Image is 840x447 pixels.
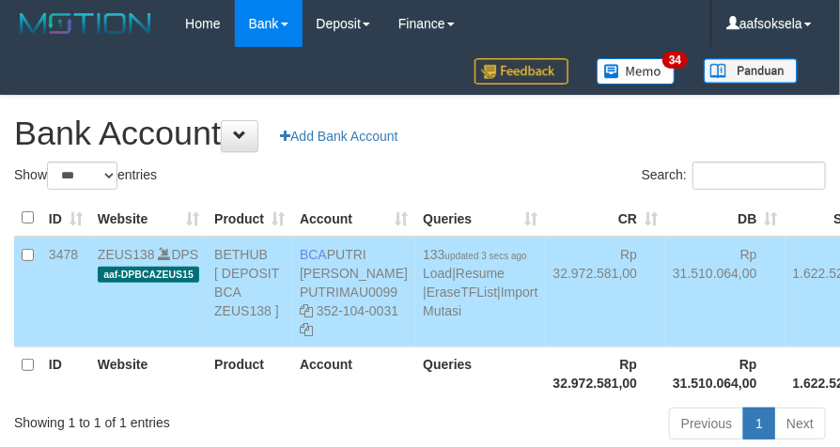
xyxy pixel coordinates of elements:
[423,266,452,281] a: Load
[14,162,157,190] label: Show entries
[704,58,798,84] img: panduan.png
[14,406,336,432] div: Showing 1 to 1 of 1 entries
[546,347,666,400] th: Rp 32.972.581,00
[665,200,786,237] th: DB: activate to sort column ascending
[300,247,327,262] span: BCA
[90,347,207,400] th: Website
[300,322,313,337] a: Copy 3521040031 to clipboard
[207,347,292,400] th: Product
[597,58,676,85] img: Button%20Memo.svg
[423,247,537,318] span: | | |
[98,267,199,283] span: aaf-DPBCAZEUS15
[98,247,155,262] a: ZEUS138
[445,251,527,261] span: updated 3 secs ago
[41,237,90,347] td: 3478
[41,347,90,400] th: ID
[41,200,90,237] th: ID: activate to sort column ascending
[692,162,826,190] input: Search:
[292,347,415,400] th: Account
[292,237,415,347] td: PUTRI [PERSON_NAME] 352-104-0031
[665,347,786,400] th: Rp 31.510.064,00
[207,237,292,347] td: BETHUB [ DEPOSIT BCA ZEUS138 ]
[292,200,415,237] th: Account: activate to sort column ascending
[423,247,527,262] span: 133
[14,115,826,152] h1: Bank Account
[47,162,117,190] select: Showentries
[427,285,497,300] a: EraseTFList
[456,266,505,281] a: Resume
[642,162,826,190] label: Search:
[415,200,545,237] th: Queries: activate to sort column ascending
[207,200,292,237] th: Product: activate to sort column ascending
[300,285,397,300] a: PUTRIMAU0099
[300,303,313,318] a: Copy PUTRIMAU0099 to clipboard
[90,237,207,347] td: DPS
[665,237,786,347] td: Rp 31.510.064,00
[546,200,666,237] th: CR: activate to sort column ascending
[423,285,537,318] a: Import Mutasi
[583,47,690,95] a: 34
[743,408,775,439] a: 1
[268,120,410,152] a: Add Bank Account
[662,52,688,69] span: 34
[774,408,826,439] a: Next
[14,9,157,38] img: MOTION_logo.png
[546,237,666,347] td: Rp 32.972.581,00
[415,347,545,400] th: Queries
[90,200,207,237] th: Website: activate to sort column ascending
[669,408,744,439] a: Previous
[474,58,568,85] img: Feedback.jpg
